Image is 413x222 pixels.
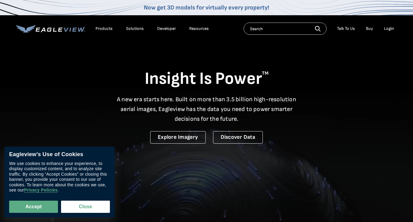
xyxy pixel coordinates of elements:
[157,26,176,31] a: Developer
[337,26,355,31] div: Talk To Us
[113,95,300,124] p: A new era starts here. Built on more than 3.5 billion high-resolution aerial images, Eagleview ha...
[9,161,110,193] div: We use cookies to enhance your experience, to display customized content, and to analyze site tra...
[144,4,269,11] a: Now get 3D models for virtually every property!
[9,201,58,213] button: Accept
[150,131,206,144] a: Explore Imagery
[384,26,394,31] div: Login
[244,23,327,35] input: Search
[61,201,110,213] button: Close
[213,131,263,144] a: Discover Data
[24,188,57,193] a: Privacy Policies
[189,26,209,31] div: Resources
[126,26,144,31] div: Solutions
[16,68,397,90] h1: Insight Is Power
[366,26,373,31] a: Buy
[262,70,269,76] sup: TM
[96,26,113,31] div: Products
[9,151,110,158] div: Eagleview’s Use of Cookies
